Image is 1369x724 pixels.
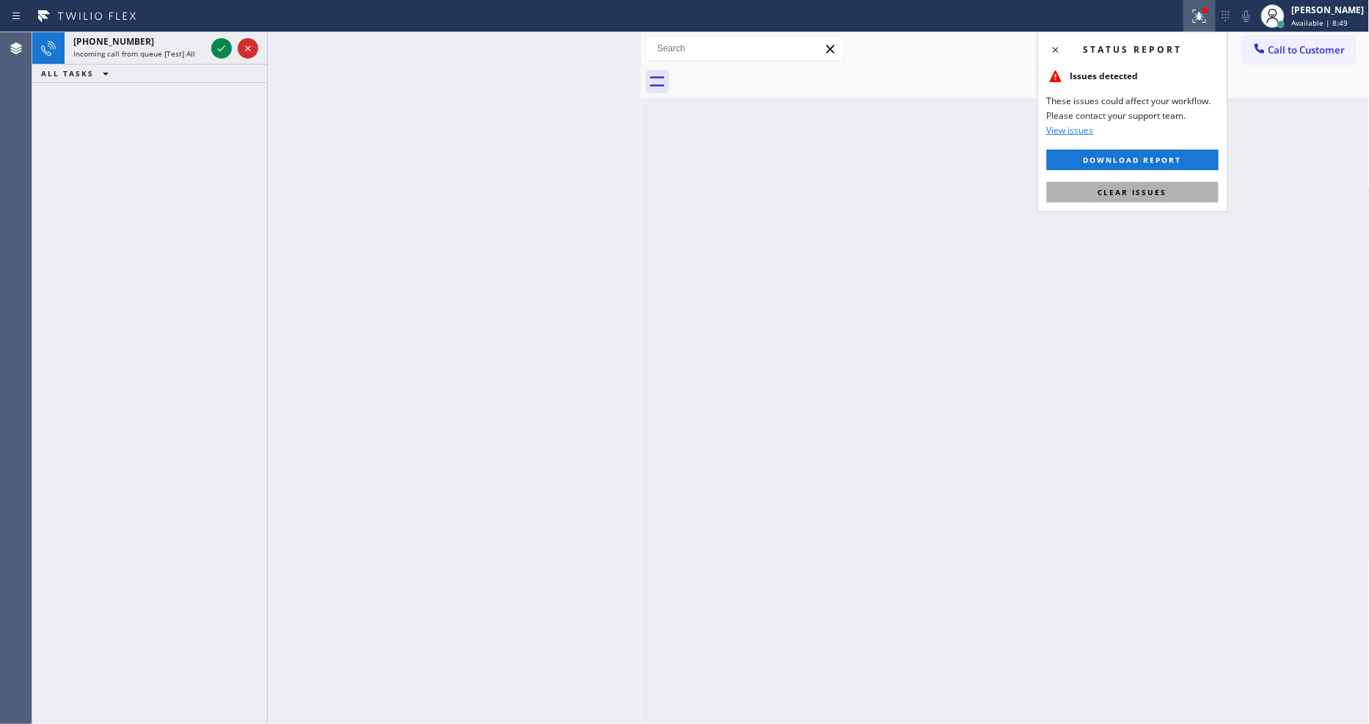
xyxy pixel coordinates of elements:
button: Reject [238,38,258,59]
button: ALL TASKS [32,65,123,82]
div: [PERSON_NAME] [1292,4,1365,16]
button: Mute [1236,6,1257,26]
span: Available | 8:49 [1292,18,1348,28]
input: Search [646,37,843,60]
span: Incoming call from queue [Test] All [73,48,195,59]
button: Accept [211,38,232,59]
span: ALL TASKS [41,68,94,78]
span: [PHONE_NUMBER] [73,35,154,48]
button: Call to Customer [1243,36,1355,64]
span: Call to Customer [1268,43,1346,56]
